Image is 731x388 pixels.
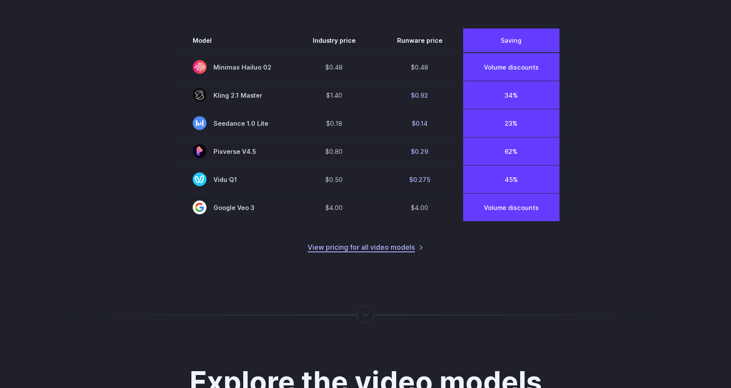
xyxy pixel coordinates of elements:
[463,165,559,194] td: 45%
[463,29,559,53] th: Saving
[193,88,271,102] span: Kling 2.1 Master
[292,29,376,53] th: Industry price
[376,81,463,109] td: $0.92
[463,137,559,165] td: 62%
[376,165,463,194] td: $0.275
[376,137,463,165] td: $0.29
[376,109,463,137] td: $0.14
[484,64,539,71] a: Volume discounts
[193,200,271,214] span: Google Veo 3
[292,109,376,137] td: $0.18
[308,242,423,253] a: View pricing for all video models
[484,204,539,211] a: Volume discounts
[292,165,376,194] td: $0.50
[193,60,271,74] span: Minimax Hailuo 02
[172,29,292,53] th: Model
[193,144,271,158] span: Pixverse V4.5
[193,116,271,130] span: Seedance 1.0 Lite
[376,53,463,81] td: $0.48
[376,29,463,53] th: Runware price
[292,194,376,222] td: $4.00
[376,194,463,222] td: $4.00
[193,172,271,186] span: Vidu Q1
[292,53,376,81] td: $0.48
[292,81,376,109] td: $1.40
[463,109,559,137] td: 23%
[292,137,376,165] td: $0.80
[463,81,559,109] td: 34%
